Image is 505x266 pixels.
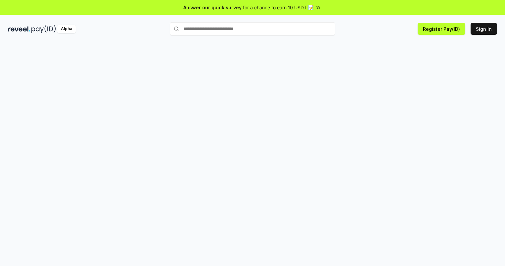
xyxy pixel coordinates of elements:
[57,25,76,33] div: Alpha
[471,23,497,35] button: Sign In
[243,4,314,11] span: for a chance to earn 10 USDT 📝
[8,25,30,33] img: reveel_dark
[418,23,465,35] button: Register Pay(ID)
[31,25,56,33] img: pay_id
[183,4,242,11] span: Answer our quick survey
